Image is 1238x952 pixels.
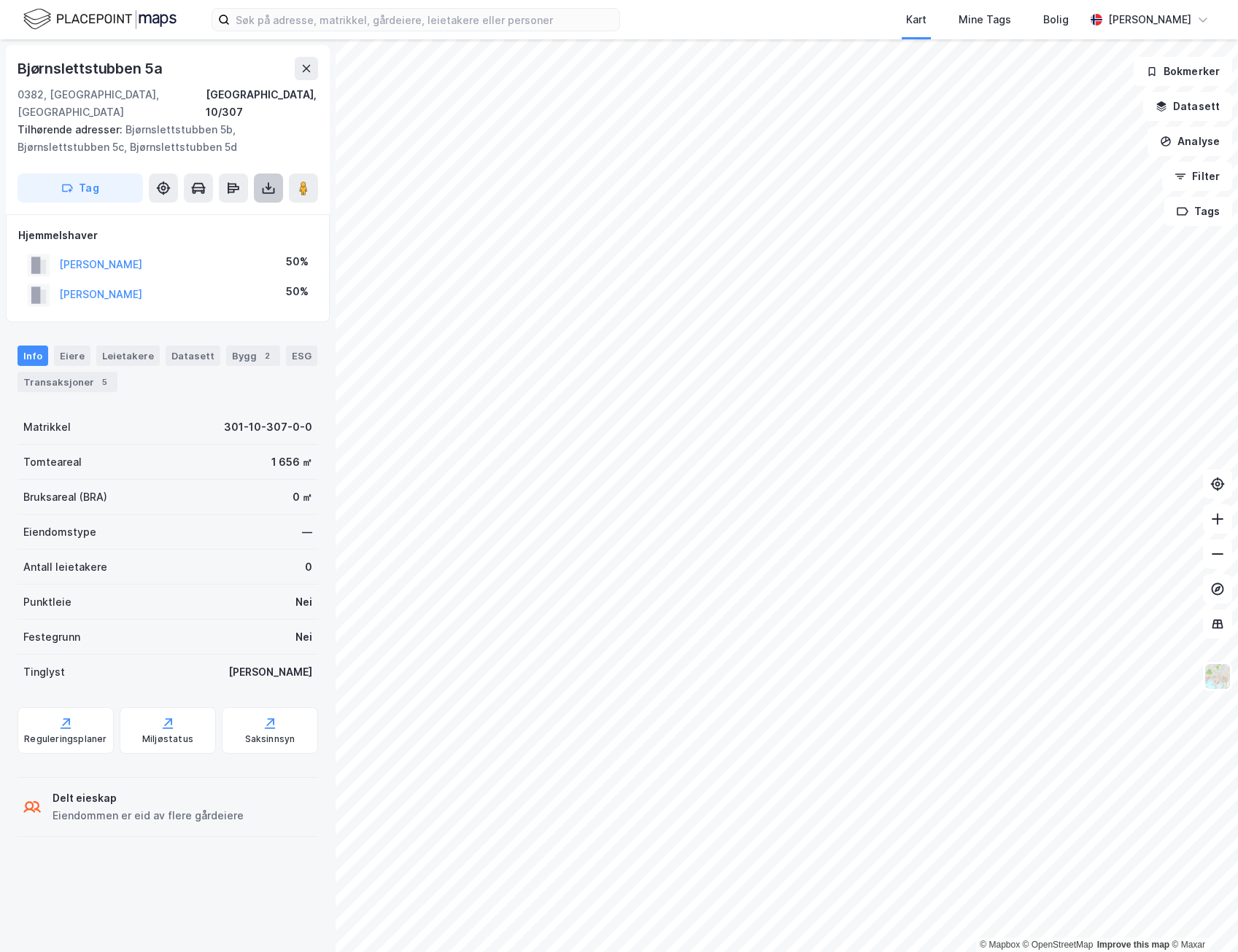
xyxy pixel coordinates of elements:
div: 50% [286,253,309,270]
button: Bokmerker [1134,57,1232,86]
div: Kontrollprogram for chat [1165,882,1238,952]
button: Tags [1164,197,1232,226]
div: 2 [260,348,274,363]
img: logo.f888ab2527a4732fd821a326f86c7f29.svg [23,7,177,32]
div: Tinglyst [23,663,65,681]
div: Nei [295,593,312,611]
div: Eiendommen er eid av flere gårdeiere [53,807,244,824]
div: ESG [286,346,317,366]
div: Mine Tags [959,11,1011,28]
div: Miljøstatus [142,733,193,745]
div: [PERSON_NAME] [228,663,312,681]
div: Matrikkel [23,418,71,436]
div: Festegrunn [23,628,80,646]
div: Bygg [226,346,280,366]
div: 50% [286,283,309,300]
div: 301-10-307-0-0 [224,418,312,436]
div: Hjemmelshaver [18,227,317,244]
button: Datasett [1143,92,1232,121]
a: Mapbox [980,940,1020,950]
div: Antall leietakere [23,558,107,576]
div: Tomteareal [23,453,82,471]
div: 0382, [GEOGRAPHIC_DATA], [GEOGRAPHIC_DATA] [18,86,206,121]
div: Reguleringsplaner [24,733,107,745]
img: Z [1204,663,1231,690]
div: Leietakere [96,346,160,366]
span: Tilhørende adresser: [18,123,125,136]
div: 1 656 ㎡ [271,453,312,471]
button: Filter [1162,162,1232,191]
iframe: Chat Widget [1165,882,1238,952]
div: Bolig [1043,11,1069,28]
div: Eiendomstype [23,523,96,541]
button: Tag [18,173,143,203]
div: Datasett [166,346,220,366]
div: [PERSON_NAME] [1108,11,1191,28]
div: Info [18,346,48,366]
div: Bruksareal (BRA) [23,488,107,506]
div: 0 [305,558,312,576]
div: — [302,523,312,541]
div: Bjørnslettstubben 5b, Bjørnslettstubben 5c, Bjørnslettstubben 5d [18,121,306,156]
div: 5 [97,375,112,389]
a: Improve this map [1097,940,1169,950]
div: Saksinnsyn [245,733,295,745]
button: Analyse [1148,127,1232,156]
div: Transaksjoner [18,372,117,392]
input: Søk på adresse, matrikkel, gårdeiere, leietakere eller personer [230,9,619,31]
div: Nei [295,628,312,646]
div: [GEOGRAPHIC_DATA], 10/307 [206,86,318,121]
div: Bjørnslettstubben 5a [18,57,166,80]
div: Kart [906,11,926,28]
div: 0 ㎡ [293,488,312,506]
div: Eiere [54,346,90,366]
div: Delt eieskap [53,789,244,807]
a: OpenStreetMap [1023,940,1094,950]
div: Punktleie [23,593,71,611]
